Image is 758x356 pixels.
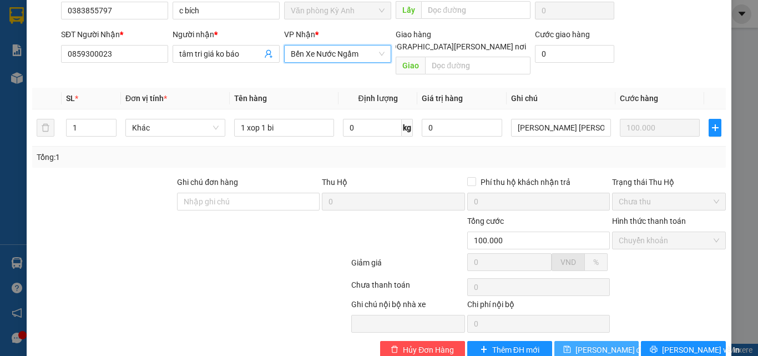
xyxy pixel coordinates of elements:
[350,257,466,276] div: Giảm giá
[291,2,385,19] span: Văn phòng Kỳ Anh
[425,57,530,74] input: Dọc đường
[177,178,238,187] label: Ghi chú đơn hàng
[709,123,721,132] span: plus
[620,119,700,137] input: 0
[234,94,267,103] span: Tên hàng
[66,94,75,103] span: SL
[322,178,347,187] span: Thu Hộ
[593,258,599,267] span: %
[396,57,425,74] span: Giao
[291,46,385,62] span: Bến Xe Nước Ngầm
[467,217,504,225] span: Tổng cước
[507,88,615,109] th: Ghi chú
[480,345,488,354] span: plus
[535,30,590,39] label: Cước giao hàng
[535,45,614,63] input: Cước giao hàng
[391,345,398,354] span: delete
[37,151,294,163] div: Tổng: 1
[612,217,686,225] label: Hình thức thanh toán
[351,298,465,315] div: Ghi chú nội bộ nhà xe
[563,345,571,354] span: save
[39,47,128,59] text: VPKA1509250002
[535,2,614,19] input: Cước lấy hàng
[358,94,397,103] span: Định lượng
[37,119,54,137] button: delete
[619,232,719,249] span: Chuyển khoản
[467,298,610,315] div: Chi phí nội bộ
[61,28,168,41] div: SĐT Người Nhận
[402,119,413,137] span: kg
[422,94,463,103] span: Giá trị hàng
[662,344,740,356] span: [PERSON_NAME] và In
[75,65,158,88] div: Nhận: Dọc Đường
[575,344,647,356] span: [PERSON_NAME] đổi
[511,119,611,137] input: Ghi Chú
[620,94,658,103] span: Cước hàng
[619,193,719,210] span: Chưa thu
[8,65,69,88] div: Gửi: Văn phòng Kỳ Anh
[350,279,466,298] div: Chưa thanh toán
[284,30,315,39] span: VP Nhận
[396,1,421,19] span: Lấy
[612,176,726,188] div: Trạng thái Thu Hộ
[421,1,530,19] input: Dọc đường
[125,94,167,103] span: Đơn vị tính
[709,119,721,137] button: plus
[173,28,280,41] div: Người nhận
[177,193,320,210] input: Ghi chú đơn hàng
[560,258,576,267] span: VND
[476,176,575,188] span: Phí thu hộ khách nhận trả
[403,344,454,356] span: Hủy Đơn Hàng
[396,30,431,39] span: Giao hàng
[132,119,219,136] span: Khác
[650,345,658,354] span: printer
[492,344,539,356] span: Thêm ĐH mới
[375,41,530,53] span: [GEOGRAPHIC_DATA][PERSON_NAME] nơi
[264,49,273,58] span: user-add
[234,119,334,137] input: VD: Bàn, Ghế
